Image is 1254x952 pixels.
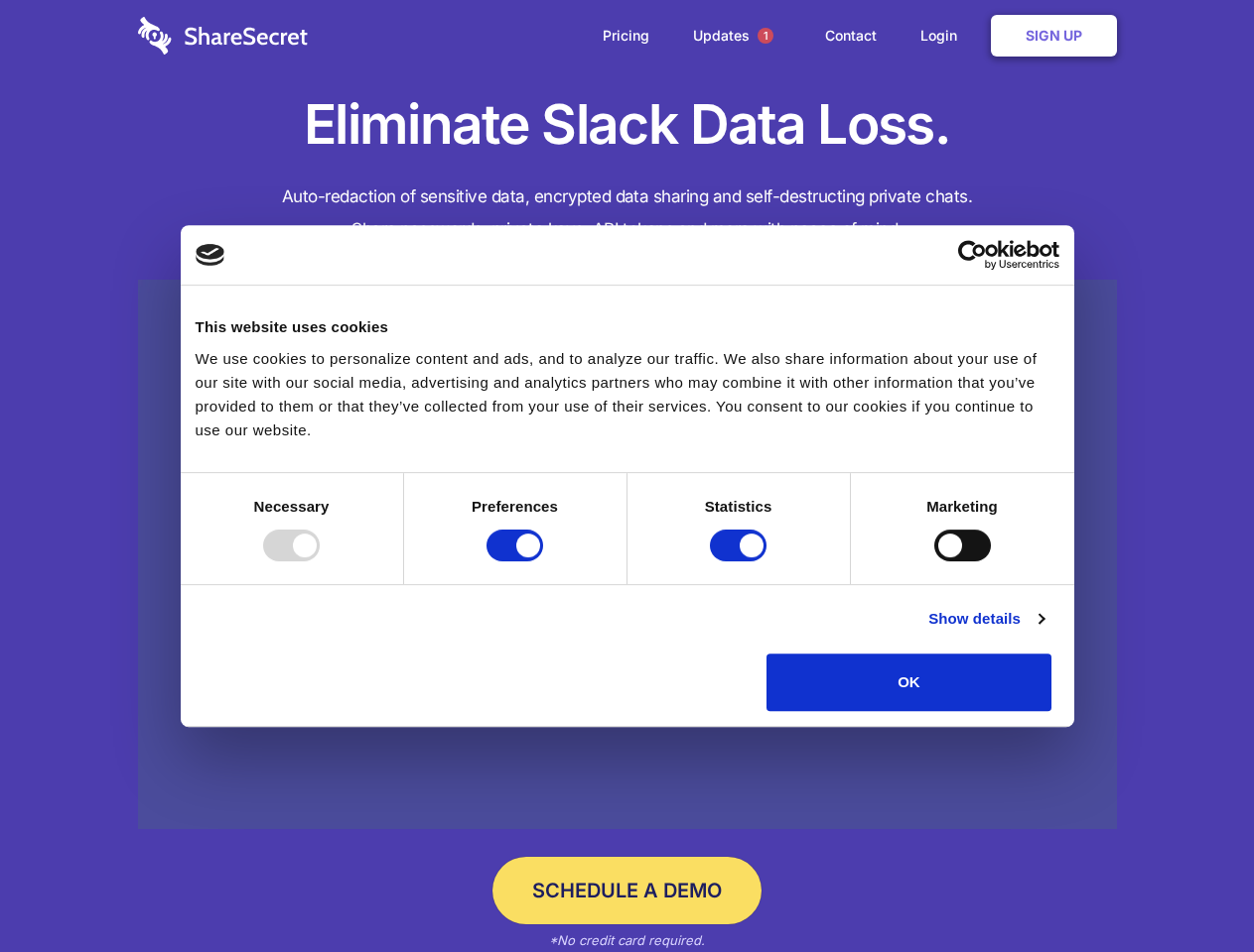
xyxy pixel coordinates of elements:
a: Show details [928,607,1044,631]
a: Schedule a Demo [492,857,762,924]
strong: Statistics [705,498,772,515]
em: *No credit card required. [549,932,705,948]
a: Wistia video thumbnail [138,280,1117,830]
a: Usercentrics Cookiebot - opens in a new window [886,240,1059,270]
img: logo-wordmark-white-trans-d4663122ce5f474addd5e946df7df03e33cb6a1c49d2221995e7729f52c070b2.svg [138,17,308,55]
div: We use cookies to personalize content and ads, and to analyze our traffic. We also share informat... [196,347,1059,442]
button: OK [766,654,1051,711]
h1: Eliminate Slack Data Loss. [138,89,1117,161]
a: Contact [805,5,897,66]
a: Sign Up [991,15,1117,57]
div: This website uses cookies [196,315,1059,339]
img: logo [196,244,225,266]
a: Pricing [583,5,669,66]
strong: Necessary [254,498,330,515]
h4: Auto-redaction of sensitive data, encrypted data sharing and self-destructing private chats. Shar... [138,180,1117,246]
strong: Preferences [472,498,558,515]
a: Login [901,5,987,66]
span: 1 [758,28,773,44]
strong: Marketing [926,498,998,515]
